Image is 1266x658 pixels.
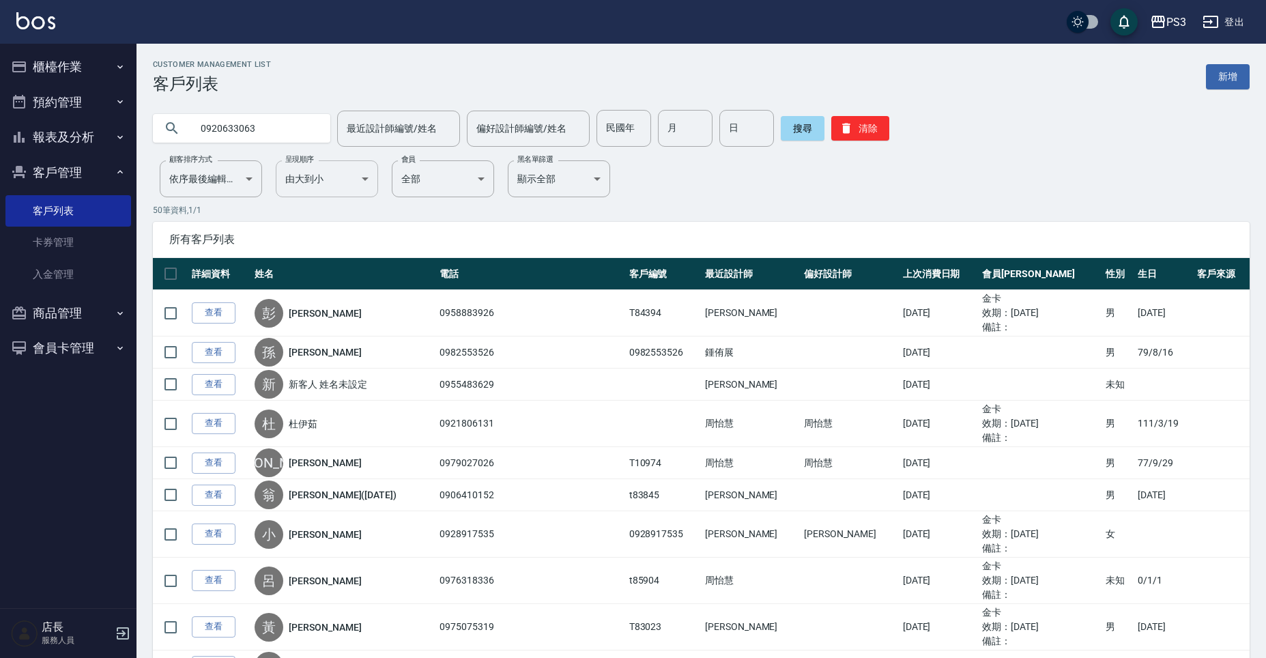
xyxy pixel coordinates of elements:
[1194,258,1250,290] th: 客戶來源
[169,233,1233,246] span: 所有客戶列表
[626,337,702,369] td: 0982553526
[900,258,979,290] th: 上次消費日期
[401,154,416,164] label: 會員
[192,413,235,434] a: 查看
[192,524,235,545] a: 查看
[192,302,235,324] a: 查看
[1102,604,1134,650] td: 男
[702,604,801,650] td: [PERSON_NAME]
[5,259,131,290] a: 入金管理
[5,195,131,227] a: 客戶列表
[508,160,610,197] div: 顯示全部
[801,401,900,447] td: 周怡慧
[626,604,702,650] td: T83023
[436,558,625,604] td: 0976318336
[982,634,1099,648] ul: 備註：
[982,527,1099,541] ul: 效期： [DATE]
[255,613,283,642] div: 黃
[436,511,625,558] td: 0928917535
[1102,447,1134,479] td: 男
[982,416,1099,431] ul: 效期： [DATE]
[160,160,262,197] div: 依序最後編輯時間
[192,342,235,363] a: 查看
[255,370,283,399] div: 新
[289,377,367,391] a: 新客人 姓名未設定
[255,481,283,509] div: 翁
[702,337,801,369] td: 鍾侑展
[900,447,979,479] td: [DATE]
[1134,447,1194,479] td: 77/9/29
[289,620,361,634] a: [PERSON_NAME]
[289,528,361,541] a: [PERSON_NAME]
[626,511,702,558] td: 0928917535
[1102,558,1134,604] td: 未知
[982,620,1099,634] ul: 效期： [DATE]
[1102,511,1134,558] td: 女
[16,12,55,29] img: Logo
[900,290,979,337] td: [DATE]
[702,290,801,337] td: [PERSON_NAME]
[1134,290,1194,337] td: [DATE]
[626,558,702,604] td: t85904
[982,559,1099,573] ul: 金卡
[702,511,801,558] td: [PERSON_NAME]
[626,290,702,337] td: T84394
[289,417,317,431] a: 杜伊茹
[1102,479,1134,511] td: 男
[1145,8,1192,36] button: PS3
[801,258,900,290] th: 偏好設計師
[5,49,131,85] button: 櫃檯作業
[192,570,235,591] a: 查看
[188,258,251,290] th: 詳細資料
[436,290,625,337] td: 0958883926
[192,453,235,474] a: 查看
[436,369,625,401] td: 0955483629
[5,155,131,190] button: 客戶管理
[1134,258,1194,290] th: 生日
[436,447,625,479] td: 0979027026
[900,369,979,401] td: [DATE]
[153,204,1250,216] p: 50 筆資料, 1 / 1
[801,447,900,479] td: 周怡慧
[289,574,361,588] a: [PERSON_NAME]
[251,258,436,290] th: 姓名
[42,620,111,634] h5: 店長
[982,573,1099,588] ul: 效期： [DATE]
[255,338,283,367] div: 孫
[702,369,801,401] td: [PERSON_NAME]
[781,116,824,141] button: 搜尋
[831,116,889,141] button: 清除
[289,306,361,320] a: [PERSON_NAME]
[169,154,212,164] label: 顧客排序方式
[900,401,979,447] td: [DATE]
[436,337,625,369] td: 0982553526
[276,160,378,197] div: 由大到小
[982,291,1099,306] ul: 金卡
[702,447,801,479] td: 周怡慧
[289,345,361,359] a: [PERSON_NAME]
[436,258,625,290] th: 電話
[982,588,1099,602] ul: 備註：
[900,479,979,511] td: [DATE]
[900,558,979,604] td: [DATE]
[285,154,314,164] label: 呈現順序
[982,320,1099,334] ul: 備註：
[255,567,283,595] div: 呂
[5,119,131,155] button: 報表及分析
[1134,479,1194,511] td: [DATE]
[801,511,900,558] td: [PERSON_NAME]
[5,227,131,258] a: 卡券管理
[702,258,801,290] th: 最近設計師
[192,616,235,638] a: 查看
[255,299,283,328] div: 彭
[626,258,702,290] th: 客戶編號
[5,85,131,120] button: 預約管理
[5,296,131,331] button: 商品管理
[255,410,283,438] div: 杜
[1102,401,1134,447] td: 男
[982,431,1099,445] ul: 備註：
[979,258,1102,290] th: 會員[PERSON_NAME]
[192,374,235,395] a: 查看
[436,479,625,511] td: 0906410152
[5,330,131,366] button: 會員卡管理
